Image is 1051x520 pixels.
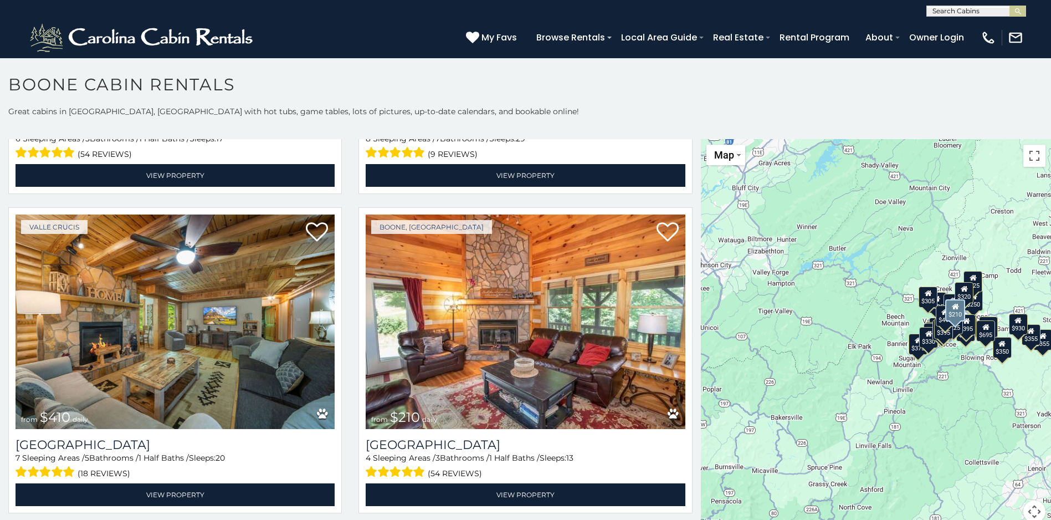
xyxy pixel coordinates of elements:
[932,320,951,341] div: $485
[934,318,953,339] div: $395
[366,437,685,452] h3: Willow Valley View
[435,134,440,144] span: 7
[957,314,976,335] div: $395
[919,287,937,308] div: $305
[371,415,388,424] span: from
[1022,324,1040,345] div: $355
[531,28,611,47] a: Browse Rentals
[371,220,492,234] a: Boone, [GEOGRAPHIC_DATA]
[366,452,685,481] div: Sleeping Areas / Bathrooms / Sleeps:
[516,134,525,144] span: 29
[16,437,335,452] h3: Mountainside Lodge
[366,453,371,463] span: 4
[904,28,970,47] a: Owner Login
[1009,314,1028,335] div: $930
[390,409,420,425] span: $210
[714,149,734,161] span: Map
[78,147,132,161] span: (54 reviews)
[435,453,440,463] span: 3
[139,453,189,463] span: 1 Half Baths /
[85,453,89,463] span: 5
[366,437,685,452] a: [GEOGRAPHIC_DATA]
[993,337,1012,358] div: $350
[422,415,438,424] span: daily
[1023,145,1045,167] button: Toggle fullscreen view
[73,415,88,424] span: daily
[16,483,335,506] a: View Property
[366,133,685,161] div: Sleeping Areas / Bathrooms / Sleeps:
[428,466,482,481] span: (54 reviews)
[306,221,328,244] a: Add to favorites
[366,215,685,429] img: Willow Valley View
[16,452,335,481] div: Sleeping Areas / Bathrooms / Sleeps:
[78,466,130,481] span: (18 reviews)
[216,453,225,463] span: 20
[963,271,982,292] div: $525
[481,30,517,44] span: My Favs
[489,453,540,463] span: 1 Half Baths /
[16,215,335,429] a: Mountainside Lodge from $410 daily
[909,334,927,355] div: $375
[85,134,90,144] span: 3
[366,215,685,429] a: Willow Valley View from $210 daily
[16,437,335,452] a: [GEOGRAPHIC_DATA]
[979,317,998,338] div: $380
[16,164,335,187] a: View Property
[139,134,189,144] span: 1 Half Baths /
[964,290,983,311] div: $250
[936,305,955,327] div: $410
[945,299,965,322] div: $210
[976,320,995,341] div: $695
[428,147,478,161] span: (9 reviews)
[944,294,962,315] div: $565
[1008,30,1023,45] img: mail-regular-white.png
[566,453,573,463] span: 13
[706,145,745,165] button: Change map style
[366,483,685,506] a: View Property
[616,28,703,47] a: Local Area Guide
[366,134,371,144] span: 8
[216,134,223,144] span: 17
[16,215,335,429] img: Mountainside Lodge
[860,28,899,47] a: About
[981,30,996,45] img: phone-regular-white.png
[28,21,258,54] img: White-1-2.png
[16,453,20,463] span: 7
[366,164,685,187] a: View Property
[774,28,855,47] a: Rental Program
[21,415,38,424] span: from
[919,327,938,348] div: $330
[16,133,335,161] div: Sleeping Areas / Bathrooms / Sleeps:
[657,221,679,244] a: Add to favorites
[40,409,70,425] span: $410
[707,28,769,47] a: Real Estate
[21,220,88,234] a: Valle Crucis
[955,282,973,303] div: $320
[16,134,20,144] span: 6
[466,30,520,45] a: My Favs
